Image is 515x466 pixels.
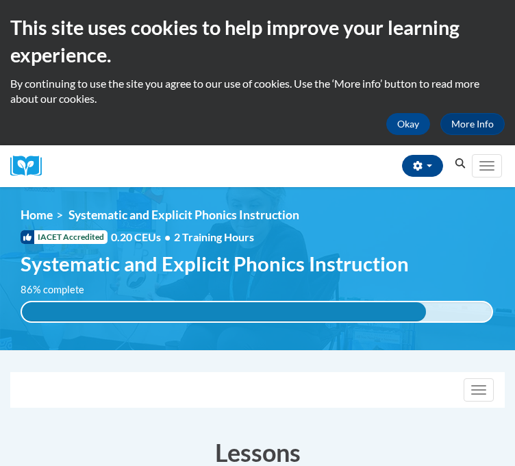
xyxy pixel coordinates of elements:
span: • [164,230,171,243]
label: 86% complete [21,282,99,297]
button: Search [450,156,470,172]
a: Home [21,208,53,222]
img: Logo brand [10,156,51,177]
a: More Info [440,113,505,135]
h2: This site uses cookies to help improve your learning experience. [10,14,505,69]
a: Cox Campus [10,156,51,177]
div: Main menu [470,145,505,187]
span: Systematic and Explicit Phonics Instruction [68,208,299,222]
span: 0.20 CEUs [111,230,174,245]
p: By continuing to use the site you agree to our use of cookies. Use the ‘More info’ button to read... [10,76,505,106]
button: Account Settings [402,155,443,177]
span: 2 Training Hours [174,230,254,243]
span: Systematic and Explicit Phonics Instruction [21,252,409,275]
button: Okay [386,113,430,135]
div: 86% complete [22,302,426,321]
span: IACET Accredited [21,230,108,244]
